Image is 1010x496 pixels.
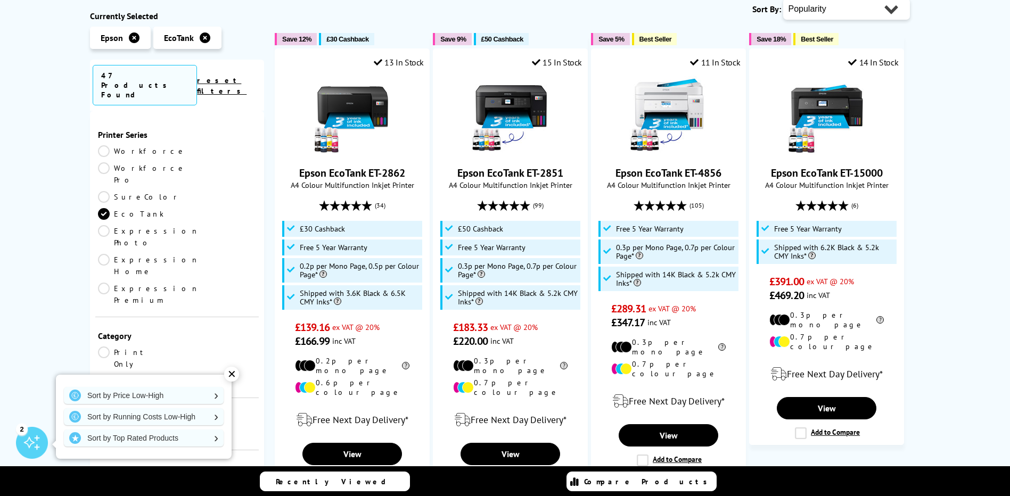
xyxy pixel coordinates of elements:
div: 13 In Stock [374,57,424,68]
a: Compare Products [566,472,717,491]
li: 0.7p per colour page [769,332,884,351]
div: Currently Selected [90,11,265,21]
a: Sort by Running Costs Low-High [64,408,224,425]
a: Workforce Pro [98,162,186,186]
span: ex VAT @ 20% [648,303,696,313]
span: Epson [101,32,123,43]
span: £166.99 [295,334,330,348]
span: Compare Products [584,477,713,486]
div: 11 In Stock [690,57,740,68]
a: SureColor [98,191,181,203]
span: Recently Viewed [276,477,397,486]
img: Epson EcoTank ET-4856 [629,76,709,155]
span: £391.00 [769,275,804,288]
button: Save 18% [749,33,791,45]
div: 15 In Stock [532,57,582,68]
a: Sort by Price Low-High [64,387,224,404]
div: 14 In Stock [848,57,898,68]
span: Free 5 Year Warranty [458,243,525,252]
div: modal_delivery [281,405,424,435]
a: EcoTank [98,208,177,220]
a: Epson EcoTank ET-2851 [457,166,563,180]
a: Epson EcoTank ET-4856 [615,166,721,180]
span: 47 Products Found [93,65,198,105]
label: Add to Compare [637,454,702,466]
span: Free 5 Year Warranty [300,243,367,252]
span: ex VAT @ 20% [332,322,380,332]
button: Save 9% [433,33,471,45]
a: View [302,443,401,465]
span: (6) [851,195,858,216]
button: £50 Cashback [474,33,529,45]
img: Epson EcoTank ET-2862 [313,76,392,155]
a: Epson EcoTank ET-15000 [787,147,867,158]
span: Best Seller [801,35,833,43]
span: £289.31 [611,302,646,316]
span: (34) [375,195,385,216]
span: inc VAT [647,317,671,327]
a: Epson EcoTank ET-2862 [299,166,405,180]
li: 0.3p per mono page [611,337,726,357]
a: Expression Home [98,254,199,277]
a: Expression Photo [98,225,199,249]
a: Print Only [98,346,177,370]
span: Shipped with 14K Black & 5.2k CMY Inks* [616,270,736,287]
span: £50 Cashback [481,35,523,43]
button: Save 12% [275,33,317,45]
span: inc VAT [490,336,514,346]
span: £50 Cashback [458,225,503,233]
span: 0.3p per Mono Page, 0.7p per Colour Page* [616,243,736,260]
span: Free 5 Year Warranty [774,225,842,233]
div: ✕ [224,367,239,382]
span: (105) [689,195,704,216]
span: £220.00 [453,334,488,348]
li: 0.7p per colour page [611,359,726,378]
a: Epson EcoTank ET-15000 [771,166,883,180]
span: Save 5% [598,35,624,43]
span: Best Seller [639,35,672,43]
button: £30 Cashback [319,33,374,45]
button: Best Seller [632,33,677,45]
a: Recently Viewed [260,472,410,491]
span: Save 12% [282,35,311,43]
span: Shipped with 3.6K Black & 6.5K CMY Inks* [300,289,420,306]
img: Epson EcoTank ET-15000 [787,76,867,155]
span: inc VAT [807,290,830,300]
a: View [461,443,560,465]
img: Epson EcoTank ET-2851 [471,76,551,155]
a: Epson EcoTank ET-2862 [313,147,392,158]
span: inc VAT [332,336,356,346]
span: 0.2p per Mono Page, 0.5p per Colour Page* [300,262,420,279]
span: ex VAT @ 20% [807,276,854,286]
span: £183.33 [453,320,488,334]
span: A4 Colour Multifunction Inkjet Printer [755,180,898,190]
a: View [619,424,718,447]
span: Save 18% [757,35,786,43]
label: Add to Compare [795,427,860,439]
a: Workforce [98,145,186,157]
a: Expression Premium [98,283,199,306]
span: A4 Colour Multifunction Inkjet Printer [281,180,424,190]
span: ex VAT @ 20% [490,322,538,332]
span: £30 Cashback [300,225,345,233]
div: Colour or Mono [98,464,257,474]
a: Epson EcoTank ET-2851 [471,147,551,158]
div: modal_delivery [755,359,898,389]
span: Free 5 Year Warranty [616,225,684,233]
li: 0.2p per mono page [295,356,409,375]
span: £469.20 [769,288,804,302]
a: Sort by Top Rated Products [64,429,224,447]
span: £139.16 [295,320,330,334]
span: A4 Colour Multifunction Inkjet Printer [597,180,740,190]
span: Shipped with 6.2K Black & 5.2k CMY Inks* [774,243,894,260]
span: Save 9% [440,35,466,43]
a: View [777,397,876,419]
li: 0.7p per colour page [453,378,568,397]
a: reset filters [197,76,247,96]
span: (99) [533,195,544,216]
li: 0.3p per mono page [453,356,568,375]
li: 0.6p per colour page [295,378,409,397]
span: £347.17 [611,316,645,329]
span: A4 Colour Multifunction Inkjet Printer [439,180,582,190]
a: Epson EcoTank ET-4856 [629,147,709,158]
